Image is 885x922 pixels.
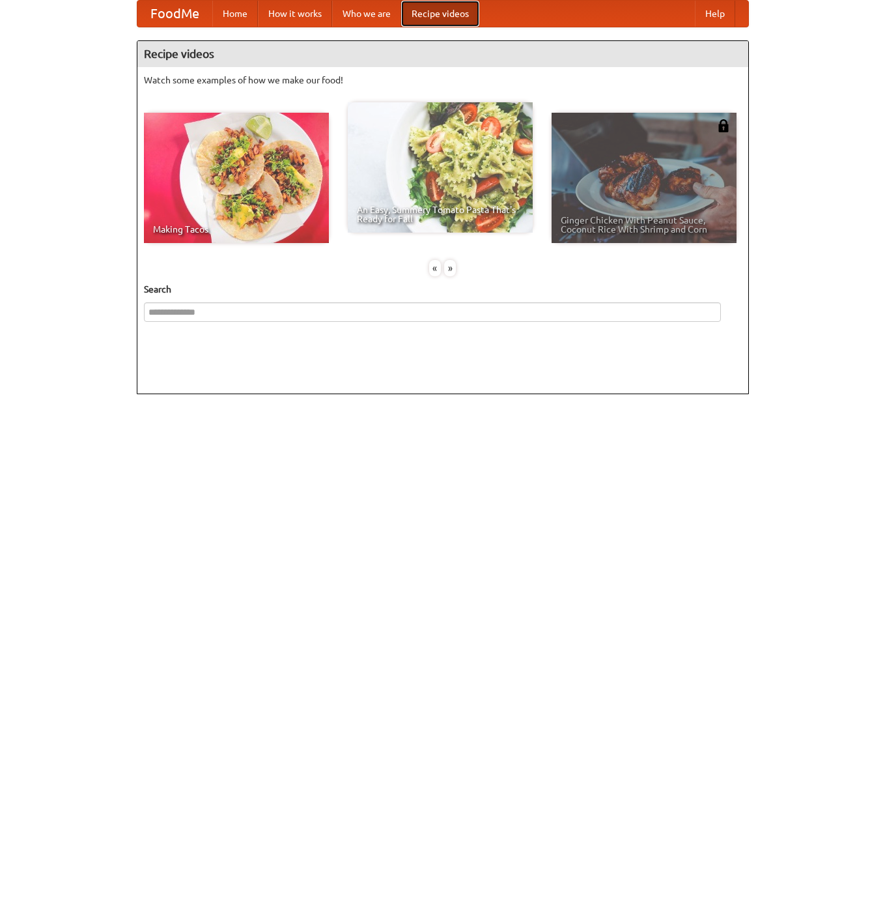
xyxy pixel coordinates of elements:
a: Home [212,1,258,27]
span: Making Tacos [153,225,320,234]
div: « [429,260,441,276]
a: Making Tacos [144,113,329,243]
a: Who we are [332,1,401,27]
div: » [444,260,456,276]
a: Recipe videos [401,1,479,27]
a: How it works [258,1,332,27]
p: Watch some examples of how we make our food! [144,74,742,87]
a: Help [695,1,735,27]
span: An Easy, Summery Tomato Pasta That's Ready for Fall [357,205,524,223]
img: 483408.png [717,119,730,132]
h5: Search [144,283,742,296]
h4: Recipe videos [137,41,748,67]
a: An Easy, Summery Tomato Pasta That's Ready for Fall [348,102,533,233]
a: FoodMe [137,1,212,27]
